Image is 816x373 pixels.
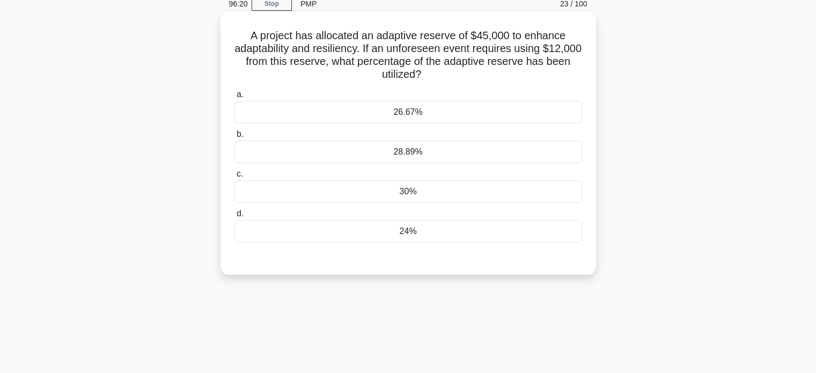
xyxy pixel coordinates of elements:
div: 30% [234,180,582,203]
div: 24% [234,220,582,243]
span: c. [237,169,243,178]
h5: A project has allocated an adaptive reserve of $45,000 to enhance adaptability and resiliency. If... [233,29,583,82]
div: 28.89% [234,141,582,163]
span: d. [237,209,244,218]
span: b. [237,129,244,138]
div: 26.67% [234,101,582,123]
span: a. [237,90,244,99]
